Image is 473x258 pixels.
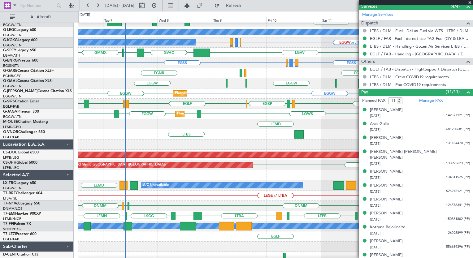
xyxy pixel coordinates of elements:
[16,15,65,19] span: All Aircraft
[370,161,380,166] span: [DATE]
[451,3,460,10] span: (4/4)
[370,141,380,146] span: [DATE]
[3,89,37,93] span: G-[PERSON_NAME]
[446,175,470,180] span: 134811525 (PP)
[3,191,42,195] a: T7-BREChallenger 604
[370,127,380,132] span: [DATE]
[361,3,377,10] span: Services
[3,212,15,216] span: T7-EMI
[212,17,267,23] div: Thu 9
[3,33,22,37] a: EGGW/LTN
[3,125,21,129] a: LFMD/CEQ
[370,224,405,230] div: Kotryna Bajorinaite
[3,120,48,124] a: M-OUSECitation Mustang
[362,98,385,104] label: Planned PAX
[3,212,41,216] a: T7-EMIHawker 900XP
[267,17,321,23] div: Fri 10
[3,79,54,83] a: G-GAALCessna Citation XLS+
[3,151,39,154] a: CS-DOUGlobal 6500
[3,196,17,201] a: LTBA/ISL
[3,135,19,140] a: EGLF/FAB
[3,49,36,52] a: G-SPCYLegacy 650
[3,161,37,165] a: CS-JHHGlobal 6000
[3,232,16,236] span: T7-LZZI
[3,74,22,78] a: EGNR/CEG
[370,210,403,217] div: [PERSON_NAME]
[3,84,22,88] a: EGGW/LTN
[3,130,45,134] a: G-VNORChallenger 650
[3,253,38,256] a: D-CENTCitation CJ3
[103,17,158,23] div: Tue 7
[370,107,403,113] div: [PERSON_NAME]
[370,135,403,141] div: [PERSON_NAME]
[3,130,18,134] span: G-VNOR
[3,43,22,48] a: EGGW/LTN
[361,58,375,65] span: Others
[370,183,403,189] div: [PERSON_NAME]
[370,217,380,222] span: [DATE]
[3,206,22,211] a: DNMM/LOS
[446,203,470,208] span: 124576341 (PP)
[370,189,380,194] span: [DATE]
[3,232,37,236] a: T7-LZZIPraetor 600
[3,155,19,160] a: LFPB/LBG
[211,1,249,11] button: Refresh
[3,79,17,83] span: G-GAAL
[370,149,470,161] div: [PERSON_NAME] [PERSON_NAME] [PERSON_NAME]
[3,222,31,226] a: T7-FFIFalcon 7X
[362,12,393,18] a: Manage Services
[370,175,380,180] span: [DATE]
[370,169,403,175] div: [PERSON_NAME]
[3,151,18,154] span: CS-DOU
[80,12,90,18] div: [DATE]
[3,181,16,185] span: LX-TRO
[446,161,470,166] span: 133995623 (PP)
[3,100,15,103] span: G-SIRS
[19,1,54,10] input: Trip Number
[446,189,470,194] span: 525275121 (PP)
[370,121,389,127] div: Aras Gulle
[3,161,16,165] span: CS-JHH
[370,82,446,87] a: LTBS / DLM - Pax COVID19 requirements
[370,245,380,250] span: [DATE]
[3,202,40,205] a: T7-N1960Legacy 650
[446,113,470,118] span: 142577121 (PP)
[3,38,37,42] a: G-KGKGLegacy 600
[3,191,16,195] span: T7-BRE
[143,181,169,190] div: A/C Unavailable
[3,166,19,170] a: LFPB/LBG
[370,44,470,49] a: LTBS / DLM - Handling - Gozen Air Services LTBS / DLM
[361,20,378,27] span: Dispatch
[419,98,443,104] a: Manage PAX
[370,67,470,72] a: EGLF / FAB - Dispatch - FlightSupport Dispatch [GEOGRAPHIC_DATA]
[3,59,18,62] span: G-ENRG
[370,203,380,208] span: [DATE]
[3,69,54,73] a: G-GARECessna Citation XLS+
[3,100,39,103] a: G-SIRSCitation Excel
[361,89,368,96] span: Pax
[221,3,247,8] span: Refresh
[3,69,17,73] span: G-GARE
[3,110,17,114] span: G-JAGA
[446,141,470,146] span: 131184470 (PP)
[3,89,72,93] a: G-[PERSON_NAME]Cessna Citation XLS
[3,186,22,191] a: EGGW/LTN
[3,63,20,68] a: EGSS/STN
[3,237,19,242] a: EGLF/FAB
[3,202,20,205] span: T7-N1960
[446,244,470,250] span: 556689396 (PP)
[3,38,18,42] span: G-KGKG
[448,230,470,236] span: 26295899 (PP)
[370,238,403,244] div: [PERSON_NAME]
[370,196,403,203] div: [PERSON_NAME]
[370,114,380,118] span: [DATE]
[446,88,460,95] span: (11/11)
[370,231,380,236] span: [DATE]
[68,160,166,170] div: Planned Maint [GEOGRAPHIC_DATA] ([GEOGRAPHIC_DATA])
[370,28,468,33] a: LTBS / DLM - Fuel - DeLux Fuel via WFS - LTBS / DLM
[446,217,470,222] span: 150361802 (PP)
[3,28,36,32] a: G-LEGCLegacy 600
[3,120,18,124] span: M-OUSE
[3,181,36,185] a: LX-TROLegacy 650
[3,217,21,221] a: LFMN/NCE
